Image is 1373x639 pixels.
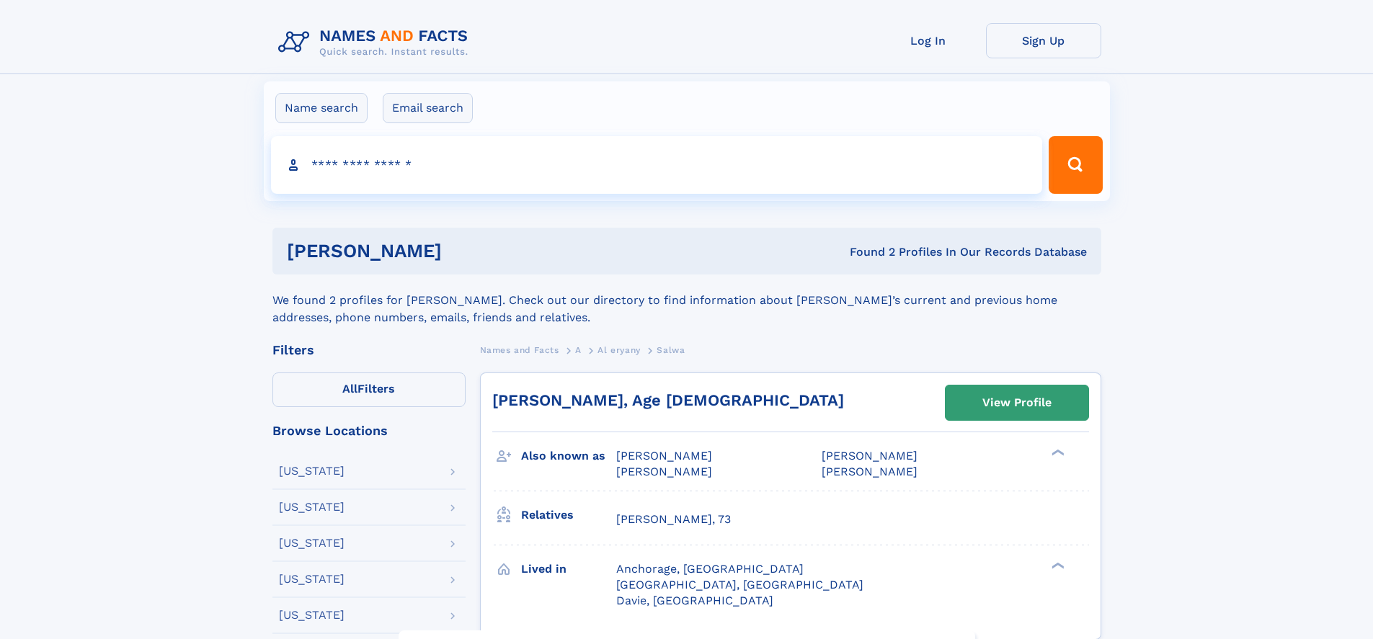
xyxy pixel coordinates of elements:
[575,341,582,359] a: A
[272,274,1101,326] div: We found 2 profiles for [PERSON_NAME]. Check out our directory to find information about [PERSON_...
[480,341,559,359] a: Names and Facts
[1048,448,1065,457] div: ❯
[279,573,345,585] div: [US_STATE]
[871,23,986,58] a: Log In
[616,511,731,527] a: [PERSON_NAME], 73
[616,562,804,576] span: Anchorage, [GEOGRAPHIC_DATA]
[986,23,1101,58] a: Sign Up
[521,557,616,581] h3: Lived in
[616,449,712,463] span: [PERSON_NAME]
[575,345,582,355] span: A
[383,93,473,123] label: Email search
[597,345,640,355] span: Al eryany
[279,501,345,513] div: [US_STATE]
[279,465,345,477] div: [US_STATE]
[271,136,1043,194] input: search input
[342,382,357,396] span: All
[272,372,466,407] label: Filters
[616,594,773,607] span: Davie, [GEOGRAPHIC_DATA]
[1049,136,1102,194] button: Search Button
[946,385,1088,420] a: View Profile
[616,578,863,591] span: [GEOGRAPHIC_DATA], [GEOGRAPHIC_DATA]
[492,391,844,409] a: [PERSON_NAME], Age [DEMOGRAPHIC_DATA]
[616,465,712,478] span: [PERSON_NAME]
[272,424,466,437] div: Browse Locations
[275,93,368,123] label: Name search
[1048,560,1065,570] div: ❯
[982,386,1052,419] div: View Profile
[521,503,616,527] h3: Relatives
[272,23,480,62] img: Logo Names and Facts
[279,537,345,549] div: [US_STATE]
[287,242,646,260] h1: [PERSON_NAME]
[272,344,466,357] div: Filters
[279,609,345,621] div: [US_STATE]
[822,449,917,463] span: [PERSON_NAME]
[822,465,917,478] span: [PERSON_NAME]
[646,244,1087,260] div: Found 2 Profiles In Our Records Database
[521,444,616,468] h3: Also known as
[657,345,685,355] span: Salwa
[597,341,640,359] a: Al eryany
